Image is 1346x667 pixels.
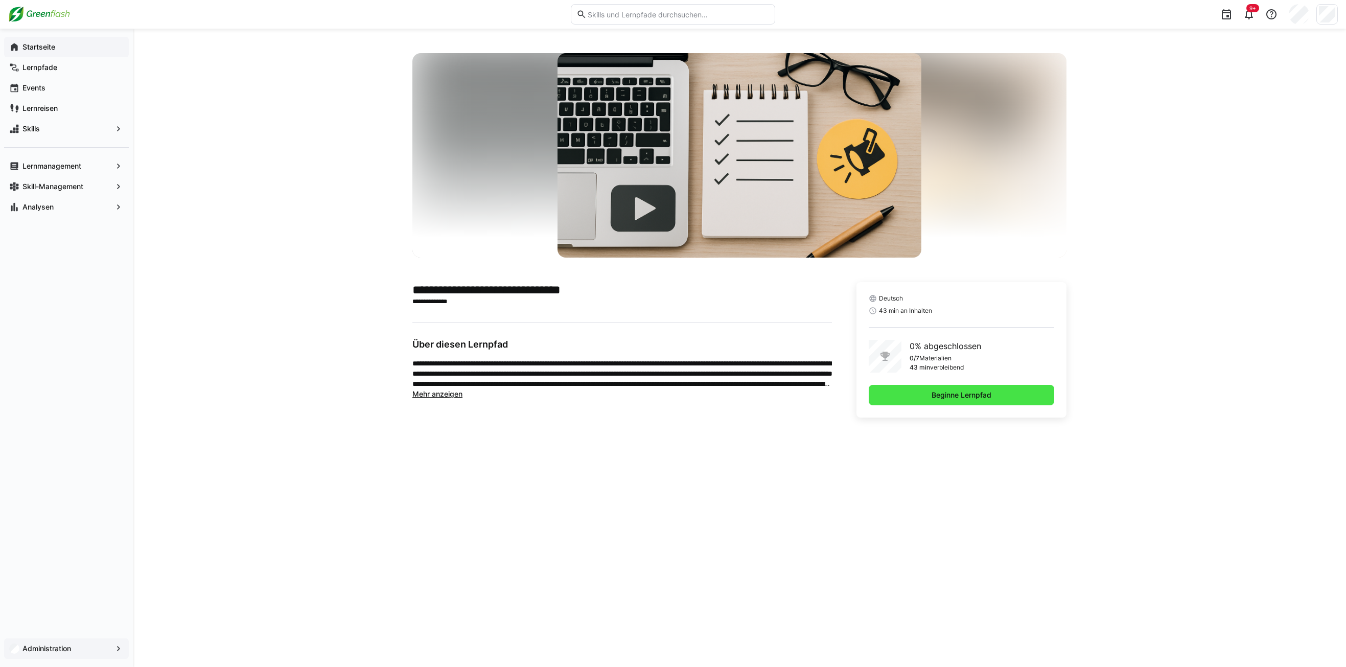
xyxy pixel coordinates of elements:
span: Deutsch [879,294,903,303]
button: Beginne Lernpfad [869,385,1054,405]
span: Beginne Lernpfad [930,390,993,400]
p: 0% abgeschlossen [910,340,981,352]
span: 43 min an Inhalten [879,307,932,315]
p: Materialien [919,354,952,362]
input: Skills und Lernpfade durchsuchen… [587,10,770,19]
span: 9+ [1249,5,1256,11]
p: 0/7 [910,354,919,362]
p: 43 min [910,363,930,372]
span: Mehr anzeigen [412,389,462,398]
p: verbleibend [930,363,964,372]
h3: Über diesen Lernpfad [412,339,832,350]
